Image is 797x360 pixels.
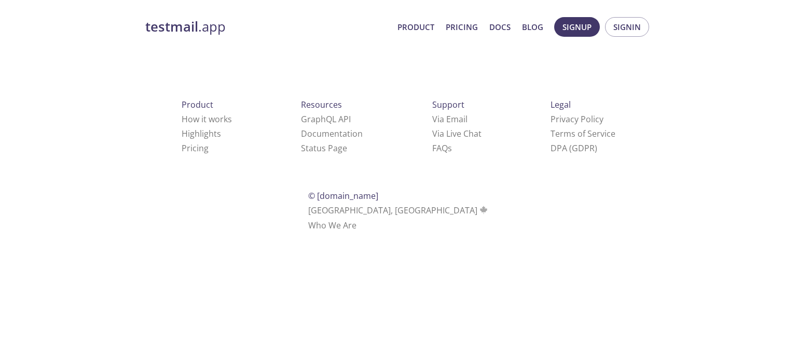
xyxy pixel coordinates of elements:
[145,18,198,36] strong: testmail
[432,128,482,139] a: Via Live Chat
[182,99,213,110] span: Product
[432,113,468,125] a: Via Email
[551,113,603,125] a: Privacy Policy
[448,142,452,154] span: s
[301,142,347,154] a: Status Page
[308,220,356,231] a: Who We Are
[432,142,452,154] a: FAQ
[551,99,571,110] span: Legal
[522,20,543,34] a: Blog
[301,128,363,139] a: Documentation
[301,99,342,110] span: Resources
[308,190,378,201] span: © [DOMAIN_NAME]
[182,113,232,125] a: How it works
[562,20,592,34] span: Signup
[551,128,615,139] a: Terms of Service
[446,20,478,34] a: Pricing
[182,128,221,139] a: Highlights
[432,99,464,110] span: Support
[397,20,434,34] a: Product
[554,17,600,37] button: Signup
[605,17,649,37] button: Signin
[489,20,511,34] a: Docs
[182,142,209,154] a: Pricing
[551,142,597,154] a: DPA (GDPR)
[301,113,351,125] a: GraphQL API
[145,18,389,36] a: testmail.app
[613,20,641,34] span: Signin
[308,205,489,216] span: [GEOGRAPHIC_DATA], [GEOGRAPHIC_DATA]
